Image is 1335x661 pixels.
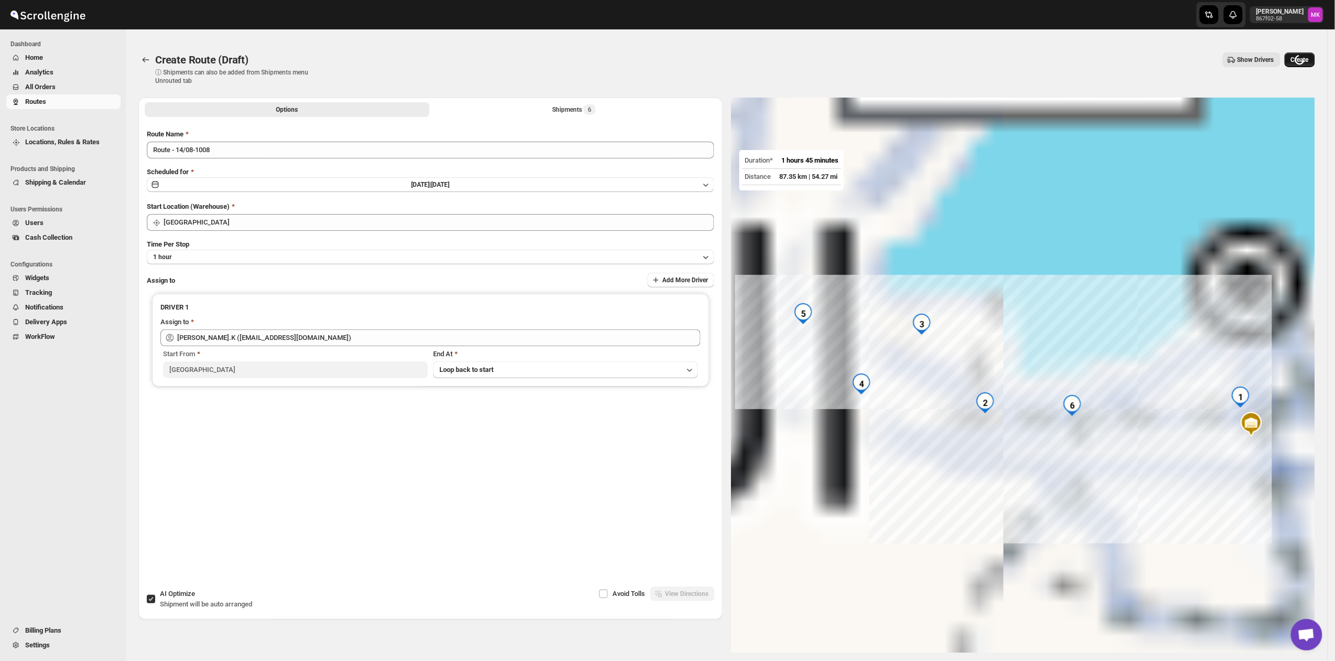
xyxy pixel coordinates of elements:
span: [DATE] | [412,181,432,188]
span: Mostafa Khalifa [1308,7,1323,22]
span: Tracking [25,289,52,296]
span: Start From [163,350,195,358]
span: Delivery Apps [25,318,67,326]
span: WorkFlow [25,333,55,340]
span: Duration* [745,156,773,164]
div: End At [433,349,698,359]
p: [PERSON_NAME] [1256,7,1304,16]
span: AI Optimize [160,590,195,598]
button: Settings [6,638,121,653]
button: Delivery Apps [6,315,121,329]
div: Shipments [552,104,596,115]
span: Analytics [25,68,53,76]
button: Users [6,216,121,230]
span: 87.35 km | 54.27 mi [779,173,837,180]
button: Routes [6,94,121,109]
button: All Route Options [145,102,429,117]
button: All Orders [6,80,121,94]
span: Locations, Rules & Rates [25,138,100,146]
p: 867f02-58 [1256,16,1304,22]
button: Cash Collection [6,230,121,245]
span: Dashboard [10,40,121,48]
span: [DATE] [432,181,450,188]
button: 1 hour [147,250,714,264]
span: Cash Collection [25,233,72,241]
div: 4 [851,374,872,395]
span: Create Route (Draft) [155,54,249,66]
button: Billing Plans [6,623,121,638]
button: [DATE]|[DATE] [147,177,714,192]
div: Assign to [160,317,189,327]
span: Shipment will be auto arranged [160,600,252,608]
span: 6 [588,105,591,114]
div: 3 [911,314,932,335]
span: Time Per Stop [147,240,189,248]
span: Notifications [25,303,63,311]
input: Eg: Bengaluru Route [147,142,714,158]
span: Loop back to start [439,366,493,374]
button: Routes [138,52,153,67]
button: Widgets [6,271,121,285]
span: Configurations [10,260,121,269]
button: Shipping & Calendar [6,175,121,190]
div: All Route Options [138,121,723,511]
img: ScrollEngine [8,2,87,28]
span: Billing Plans [25,626,61,634]
span: Scheduled for [147,168,189,176]
text: MK [1311,12,1321,18]
button: Notifications [6,300,121,315]
h3: DRIVER 1 [160,302,701,313]
button: Add More Driver [648,273,714,287]
span: Store Locations [10,124,121,133]
button: Selected Shipments [432,102,716,117]
input: Search assignee [177,329,701,346]
a: دردشة مفتوحة [1291,619,1322,651]
span: Distance [745,173,771,180]
button: Locations, Rules & Rates [6,135,121,150]
span: Users [25,219,44,227]
div: 5 [793,303,814,324]
span: Show Drivers [1237,56,1274,64]
span: Route Name [147,130,184,138]
button: User menu [1250,6,1324,23]
span: Start Location (Warehouse) [147,202,230,210]
button: Analytics [6,65,121,80]
span: Assign to [147,276,175,284]
span: Settings [25,641,50,649]
input: Search location [164,214,714,231]
span: Routes [25,98,46,105]
button: Loop back to start [433,361,698,378]
button: Show Drivers [1223,52,1280,67]
span: 1 hours 45 minutes [781,156,838,164]
span: Home [25,54,43,61]
span: Add More Driver [662,276,708,284]
span: Shipping & Calendar [25,178,86,186]
span: Users Permissions [10,205,121,214]
span: Avoid Tolls [612,590,645,598]
div: 1 [1230,387,1251,408]
p: ⓘ Shipments can also be added from Shipments menu Unrouted tab [155,68,320,85]
button: Home [6,50,121,65]
span: Products and Shipping [10,165,121,173]
span: Widgets [25,274,49,282]
span: Options [276,105,298,114]
span: All Orders [25,83,56,91]
button: WorkFlow [6,329,121,344]
div: 6 [1062,395,1083,416]
div: 2 [975,392,996,413]
span: 1 hour [153,253,171,261]
button: Tracking [6,285,121,300]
